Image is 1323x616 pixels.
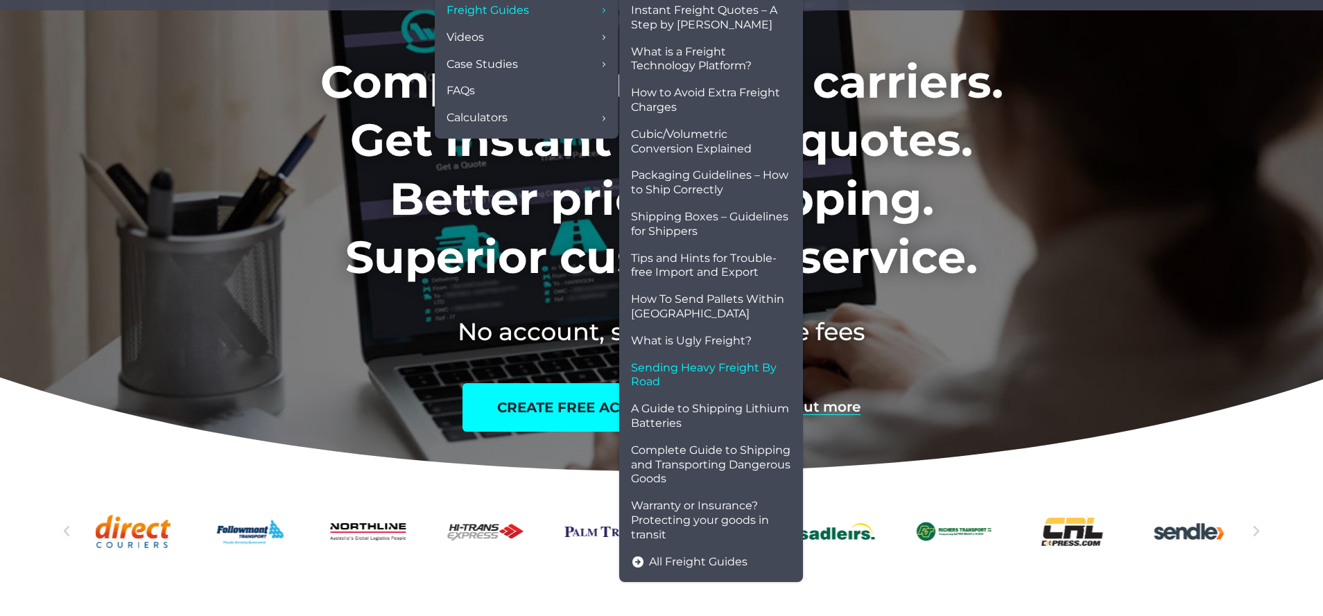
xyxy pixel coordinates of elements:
a: Sending Heavy Freight By Road [626,355,796,396]
span: Packaging Guidelines – How to Ship Correctly [631,168,791,197]
a: Hi-Trans_logo [447,507,523,556]
span: How To Send Pallets Within [GEOGRAPHIC_DATA] [631,292,791,322]
a: Direct Couriers logo [96,507,171,556]
div: 11 / 25 [330,507,406,556]
a: What is Ugly Freight? [626,328,796,355]
a: How to Avoid Extra Freight Charges [626,80,796,121]
div: 9 / 25 [96,507,171,556]
span: What is a Freight Technology Platform? [631,45,791,74]
a: Sendle logo [1151,507,1227,556]
a: create free account [462,383,723,432]
a: A Guide to Shipping Lithium Batteries [626,396,796,437]
span: Complete Guide to Shipping and Transporting Dangerous Goods [631,443,791,486]
a: How To Send Pallets Within [GEOGRAPHIC_DATA] [626,286,796,328]
a: Followmont transoirt web logo [213,507,288,556]
a: Tips and Hints for Trouble-free Import and Export [626,245,796,287]
a: Shipping Boxes – Guidelines for Shippers [626,204,796,245]
a: Calculators [442,105,612,132]
a: All Freight Guides [626,549,796,576]
span: Instant Freight Quotes – A Step by [PERSON_NAME] [631,3,791,33]
span: Shipping Boxes – Guidelines for Shippers [631,210,791,239]
span: Freight Guides [447,3,529,18]
a: What is a Freight Technology Platform? [626,39,796,80]
a: Cubic/Volumetric Conversion Explained [626,121,796,163]
div: 13 / 25 [564,507,640,556]
a: Case Studies [442,51,612,78]
a: Videos [442,24,612,51]
span: All Freight Guides [649,555,747,570]
a: Find out more [758,400,861,415]
div: 12 / 25 [447,507,523,556]
span: A Guide to Shipping Lithium Batteries [631,402,791,431]
span: FAQs [447,84,475,98]
span: Case Studies [447,58,518,72]
div: 15 / 25 [799,507,875,556]
a: FAQs [442,78,612,105]
h2: No account, signup or usage fees [229,315,1095,349]
a: Packaging Guidelines – How to Ship Correctly [626,162,796,204]
h1: Compare top freight carriers. Get instant freight quotes. Better priced shipping. Superior custom... [229,53,1095,287]
span: Calculators [447,111,508,125]
div: Slides [96,507,1227,556]
div: 10 / 25 [213,507,288,556]
a: Complete Guide to Shipping and Transporting Dangerous Goods [626,437,796,493]
div: 17 / 25 [1034,507,1109,556]
span: How to Avoid Extra Freight Charges [631,86,791,115]
div: 16 / 25 [917,507,992,556]
a: Warranty or Insurance? Protecting your goods in transit [626,493,796,548]
a: Palm-Trans-logo_x2-1 [564,507,640,556]
span: Sending Heavy Freight By Road [631,361,791,390]
span: Tips and Hints for Trouble-free Import and Export [631,252,791,281]
span: Videos [447,30,484,45]
span: Cubic/Volumetric Conversion Explained [631,127,791,157]
a: Northline logo [330,507,406,556]
a: Sadleirs_logo_green [799,507,875,556]
span: Warranty or Insurance? Protecting your goods in transit [631,499,791,542]
a: Richers-Transport-logo2 [917,507,992,556]
span: What is Ugly Freight? [631,334,752,349]
div: 18 / 25 [1151,507,1227,556]
a: CRL Express Logo [1034,507,1109,556]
